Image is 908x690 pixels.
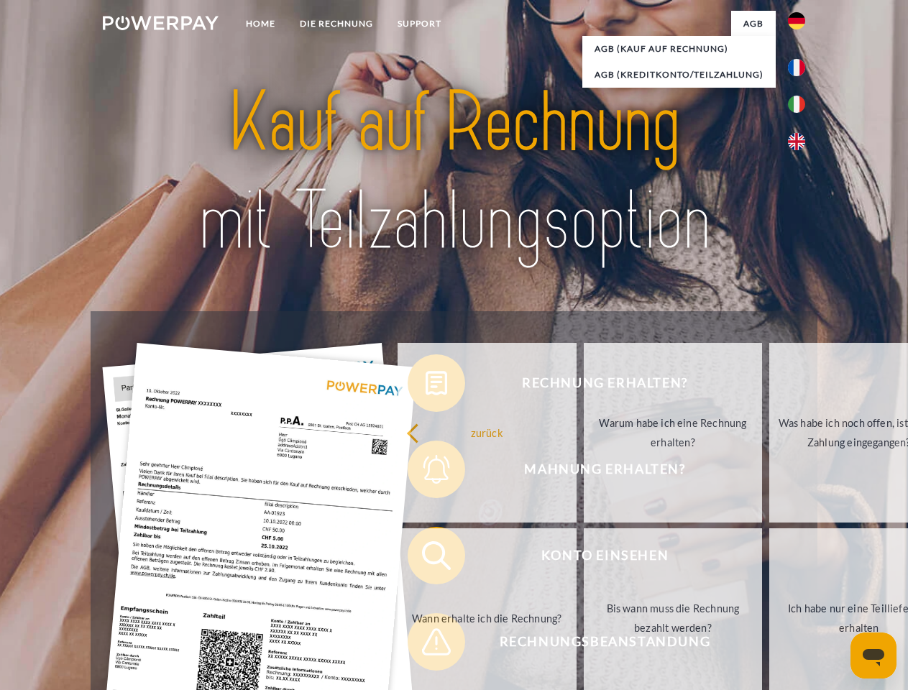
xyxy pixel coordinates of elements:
a: Home [234,11,288,37]
a: agb [731,11,776,37]
img: de [788,12,805,29]
a: AGB (Kreditkonto/Teilzahlung) [582,62,776,88]
div: Wann erhalte ich die Rechnung? [406,608,568,627]
div: zurück [406,423,568,442]
div: Bis wann muss die Rechnung bezahlt werden? [592,599,754,638]
a: AGB (Kauf auf Rechnung) [582,36,776,62]
iframe: Schaltfläche zum Öffnen des Messaging-Fensters [850,632,896,678]
img: title-powerpay_de.svg [137,69,771,275]
img: it [788,96,805,113]
img: logo-powerpay-white.svg [103,16,219,30]
div: Warum habe ich eine Rechnung erhalten? [592,413,754,452]
a: DIE RECHNUNG [288,11,385,37]
img: en [788,133,805,150]
img: fr [788,59,805,76]
a: SUPPORT [385,11,454,37]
